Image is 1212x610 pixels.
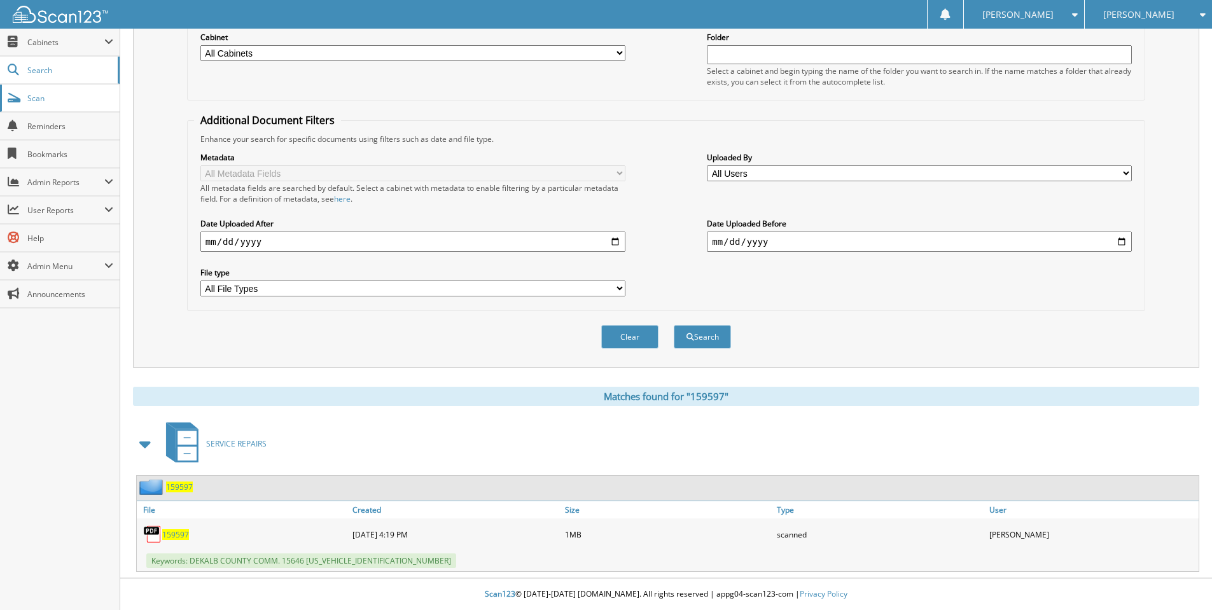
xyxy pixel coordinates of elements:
label: Cabinet [200,32,625,43]
label: Uploaded By [707,152,1132,163]
a: 159597 [166,482,193,492]
div: [DATE] 4:19 PM [349,522,562,547]
span: Announcements [27,289,113,300]
input: start [200,232,625,252]
a: here [334,193,351,204]
span: Cabinets [27,37,104,48]
a: User [986,501,1199,518]
span: [PERSON_NAME] [982,11,1054,18]
span: Admin Menu [27,261,104,272]
span: User Reports [27,205,104,216]
div: 1MB [562,522,774,547]
a: 159597 [162,529,189,540]
input: end [707,232,1132,252]
div: Matches found for "159597" [133,387,1199,406]
iframe: Chat Widget [1148,549,1212,610]
div: Enhance your search for specific documents using filters such as date and file type. [194,134,1138,144]
label: Date Uploaded After [200,218,625,229]
span: Scan [27,93,113,104]
div: Select a cabinet and begin typing the name of the folder you want to search in. If the name match... [707,66,1132,87]
div: [PERSON_NAME] [986,522,1199,547]
button: Clear [601,325,658,349]
span: SERVICE REPAIRS [206,438,267,449]
a: Created [349,501,562,518]
a: SERVICE REPAIRS [158,419,267,469]
img: folder2.png [139,479,166,495]
label: Folder [707,32,1132,43]
img: PDF.png [143,525,162,544]
span: Keywords: DEKALB COUNTY COMM. 15646 [US_VEHICLE_IDENTIFICATION_NUMBER] [146,553,456,568]
a: File [137,501,349,518]
div: All metadata fields are searched by default. Select a cabinet with metadata to enable filtering b... [200,183,625,204]
span: Bookmarks [27,149,113,160]
span: Admin Reports [27,177,104,188]
label: File type [200,267,625,278]
span: Reminders [27,121,113,132]
a: Type [774,501,986,518]
a: Size [562,501,774,518]
div: scanned [774,522,986,547]
div: © [DATE]-[DATE] [DOMAIN_NAME]. All rights reserved | appg04-scan123-com | [120,579,1212,610]
legend: Additional Document Filters [194,113,341,127]
label: Date Uploaded Before [707,218,1132,229]
span: Help [27,233,113,244]
span: Scan123 [485,588,515,599]
img: scan123-logo-white.svg [13,6,108,23]
label: Metadata [200,152,625,163]
span: Search [27,65,111,76]
button: Search [674,325,731,349]
span: [PERSON_NAME] [1103,11,1174,18]
a: Privacy Policy [800,588,847,599]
